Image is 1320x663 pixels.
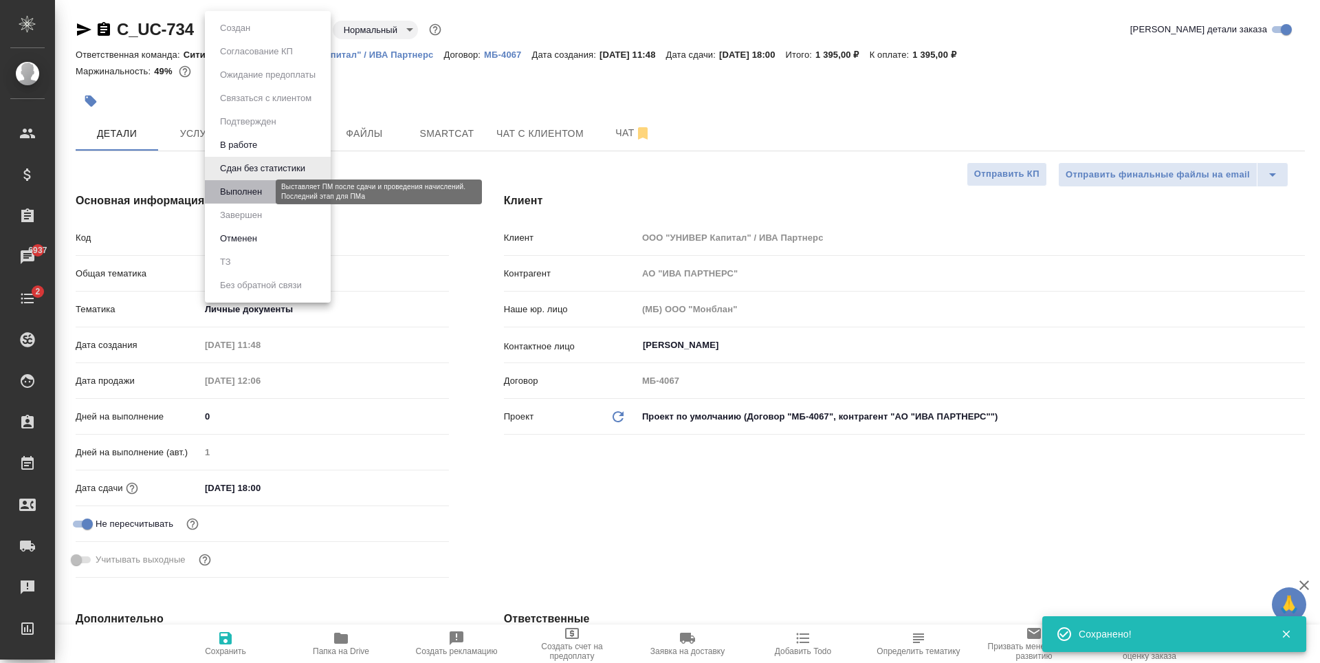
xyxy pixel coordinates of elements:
button: Подтвержден [216,114,280,129]
button: Отменен [216,231,261,246]
button: Создан [216,21,254,36]
button: В работе [216,138,261,153]
button: Завершен [216,208,266,223]
button: Выполнен [216,184,266,199]
button: Связаться с клиентом [216,91,316,106]
button: Согласование КП [216,44,297,59]
button: Ожидание предоплаты [216,67,320,83]
button: ТЗ [216,254,235,270]
button: Закрыть [1272,628,1300,640]
div: Сохранено! [1079,627,1260,641]
button: Без обратной связи [216,278,306,293]
button: Сдан без статистики [216,161,309,176]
